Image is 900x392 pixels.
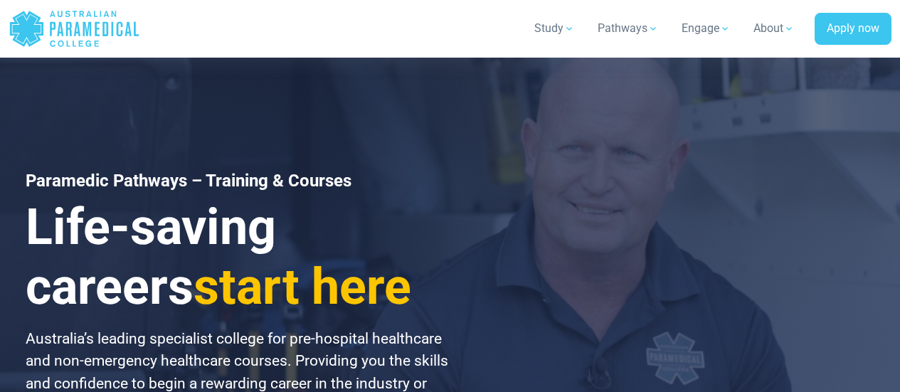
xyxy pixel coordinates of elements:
[673,9,739,48] a: Engage
[9,6,140,52] a: Australian Paramedical College
[26,197,467,317] h3: Life-saving careers
[26,171,467,191] h1: Paramedic Pathways – Training & Courses
[526,9,583,48] a: Study
[815,13,891,46] a: Apply now
[589,9,667,48] a: Pathways
[194,258,411,316] span: start here
[745,9,803,48] a: About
